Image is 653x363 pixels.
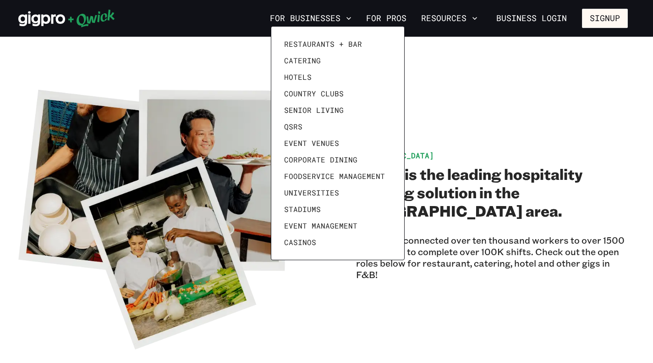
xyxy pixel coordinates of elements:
[284,172,385,181] span: Foodservice Management
[284,205,321,214] span: Stadiums
[284,106,344,115] span: Senior Living
[284,238,316,247] span: Casinos
[284,39,362,49] span: Restaurants + Bar
[284,73,312,82] span: Hotels
[284,122,302,131] span: QSRs
[284,56,321,65] span: Catering
[284,221,357,230] span: Event Management
[284,155,357,164] span: Corporate Dining
[284,89,344,98] span: Country Clubs
[284,139,339,148] span: Event Venues
[284,188,339,197] span: Universities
